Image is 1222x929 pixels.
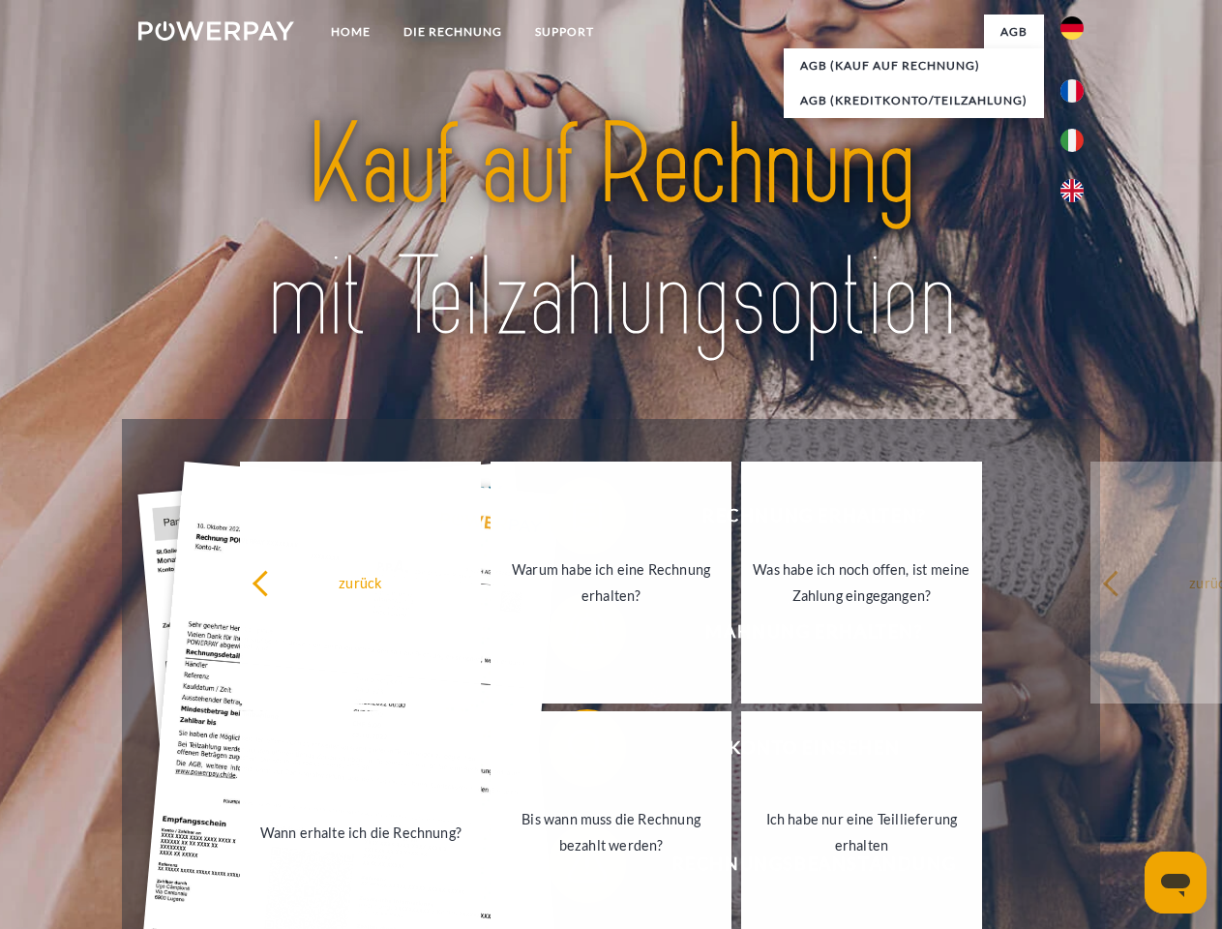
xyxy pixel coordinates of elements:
[1145,852,1207,914] iframe: Schaltfläche zum Öffnen des Messaging-Fensters
[784,83,1044,118] a: AGB (Kreditkonto/Teilzahlung)
[984,15,1044,49] a: agb
[784,48,1044,83] a: AGB (Kauf auf Rechnung)
[741,462,982,704] a: Was habe ich noch offen, ist meine Zahlung eingegangen?
[753,806,970,858] div: Ich habe nur eine Teillieferung erhalten
[252,819,469,845] div: Wann erhalte ich die Rechnung?
[1060,129,1084,152] img: it
[519,15,611,49] a: SUPPORT
[138,21,294,41] img: logo-powerpay-white.svg
[1060,16,1084,40] img: de
[252,569,469,595] div: zurück
[1060,79,1084,103] img: fr
[387,15,519,49] a: DIE RECHNUNG
[185,93,1037,371] img: title-powerpay_de.svg
[314,15,387,49] a: Home
[502,806,720,858] div: Bis wann muss die Rechnung bezahlt werden?
[753,556,970,609] div: Was habe ich noch offen, ist meine Zahlung eingegangen?
[502,556,720,609] div: Warum habe ich eine Rechnung erhalten?
[1060,179,1084,202] img: en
